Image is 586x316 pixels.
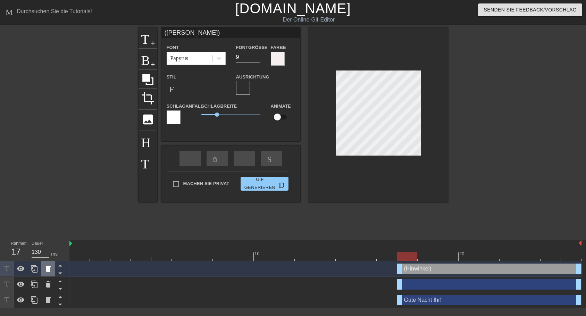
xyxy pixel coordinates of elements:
div: Der Online-Gif-Editor [199,16,419,24]
label: Font [167,44,179,51]
label: Stil [167,74,176,81]
span: Skip-next [267,154,276,162]
span: Machen Sie privat [183,180,229,187]
span: Menü-Buch [6,7,14,15]
div: Rahmen [6,240,26,260]
span: drag-handle [575,297,582,303]
div: Papyrus [170,54,189,63]
span: format-align-center [253,84,261,92]
div: 10 [254,250,259,257]
span: drag-handle [575,281,582,288]
div: 20 [459,250,464,257]
span: bow [240,154,249,162]
span: format-underline [197,84,206,92]
span: drag-handle [396,281,403,288]
span: schnell-rewind [186,154,194,162]
span: format-align-left [239,84,247,92]
span: Hilfe [141,134,154,147]
button: Gif generieren [241,177,288,191]
label: Schlagbreite [201,103,237,110]
span: add-circle [150,61,156,67]
span: format-ital [183,84,192,92]
span: add-circle [150,40,156,46]
span: Gif generieren [243,176,286,192]
span: Doppelpfeil [279,180,287,188]
label: Ausrichtung [236,74,269,81]
div: 17 [11,246,21,258]
span: crop [141,92,154,105]
div: ms [51,250,58,258]
span: format-align-right [267,84,275,92]
img: bound-end.png [579,240,581,246]
a: Durchsuchen Sie die Tutorials! [6,7,92,17]
button: Senden Sie Feedback/Vorschlag [478,3,582,16]
span: Format-Bold [169,84,178,92]
label: Schlaganfall [167,103,203,110]
span: Tastatur [141,155,154,168]
label: Fontgröße [236,44,268,51]
span: drag-handle [396,297,403,303]
label: Animate [271,103,291,110]
a: [DOMAIN_NAME] [235,1,351,16]
span: Titel [141,31,154,44]
span: drag-handle [396,265,403,272]
span: photo-size-select-large [141,113,154,126]
span: überspringen [213,154,221,162]
span: format-align-justify [281,84,289,92]
span: Senden Sie Feedback/Vorschlag [484,6,577,14]
label: Dauer [32,242,43,246]
span: Bild [141,52,154,65]
span: drag-handle [575,265,582,272]
div: Durchsuchen Sie die Tutorials! [17,8,92,14]
label: Farbe [271,44,286,51]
